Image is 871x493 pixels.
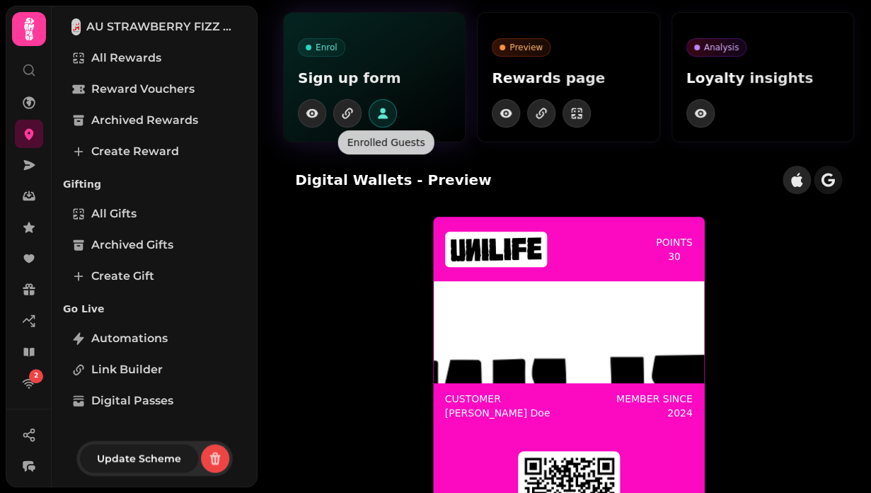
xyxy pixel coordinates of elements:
span: All Gifts [91,205,137,222]
span: AU STRAWBERRY FIZZ COCKTAIL AT [GEOGRAPHIC_DATA] [86,18,238,35]
p: Loyalty insights [686,68,839,88]
p: Member since [616,392,693,406]
p: [PERSON_NAME] Doe [445,406,550,420]
p: Enrol [316,42,338,53]
p: Analysis [704,42,739,53]
span: Digital Passes [91,392,173,409]
span: Archived Gifts [91,237,173,254]
p: Rewards page [492,68,645,88]
img: header [451,237,541,261]
span: Link Builder [91,361,163,378]
a: All Rewards [63,44,246,72]
p: Preview [509,42,543,53]
p: Gifting [63,171,246,197]
a: Link Builder [63,356,246,384]
p: 2024 [667,406,693,420]
a: Reward Vouchers [63,75,246,103]
a: 2 [15,369,43,397]
a: Archived Rewards [63,106,246,135]
span: Create Gift [91,268,154,285]
p: Go Live [63,296,246,322]
span: 2 [34,371,38,381]
div: Enrolled Guests [338,130,434,154]
p: points [656,235,693,249]
a: Archived Gifts [63,231,246,259]
span: Update Scheme [97,453,181,463]
img: AU STRAWBERRY FIZZ COCKTAIL AT SHANGHAI [73,20,79,34]
p: Sign up form [298,68,451,88]
a: Create reward [63,137,246,166]
span: Archived Rewards [91,112,198,129]
a: Automations [63,324,246,353]
a: Digital Passes [63,387,246,415]
a: Create Gift [63,262,246,290]
p: 30 [668,249,681,263]
a: AU STRAWBERRY FIZZ COCKTAIL AT SHANGHAIAU STRAWBERRY FIZZ COCKTAIL AT [GEOGRAPHIC_DATA] [63,13,246,41]
span: Create reward [91,143,179,160]
button: Update Scheme [80,444,198,472]
span: All Rewards [91,50,161,67]
span: Automations [91,330,168,347]
a: All Gifts [63,200,246,228]
h2: Digital Wallets - Preview [295,170,491,190]
p: Customer [445,392,550,406]
span: Reward Vouchers [91,81,195,98]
